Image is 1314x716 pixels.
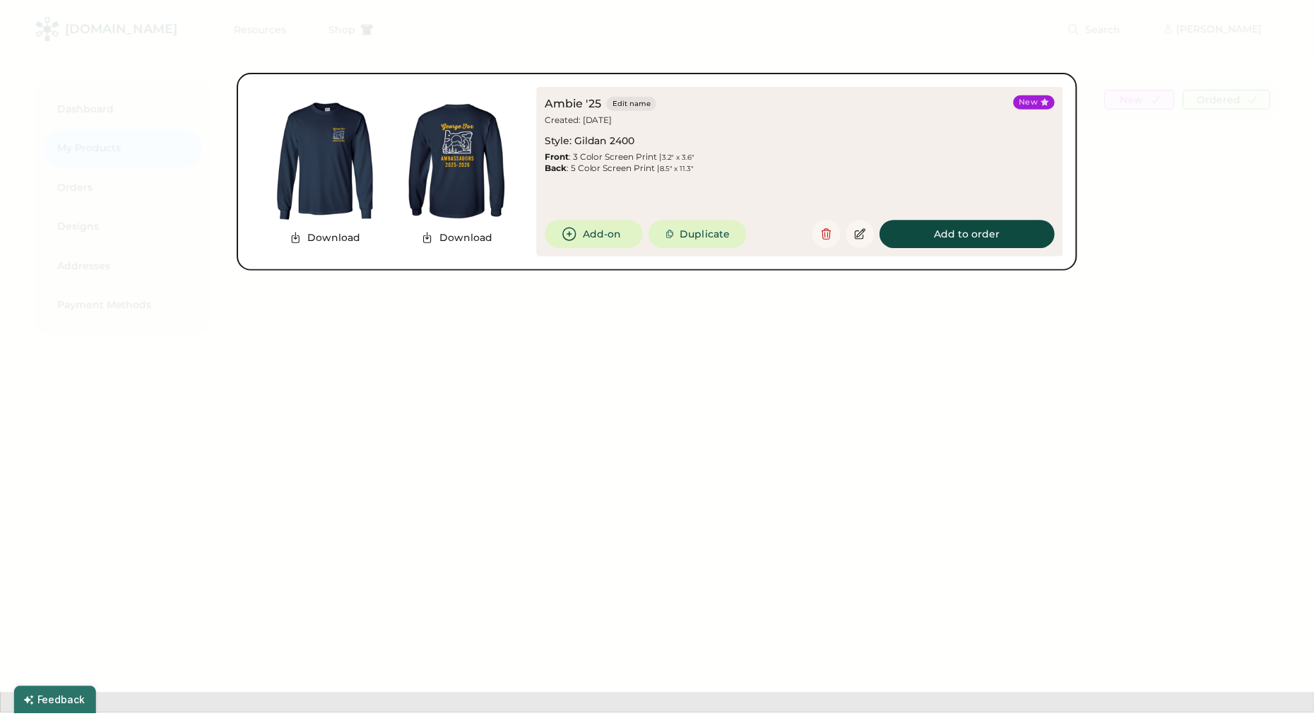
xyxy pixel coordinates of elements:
button: Add to order [887,219,1064,247]
div: : 3 Color Screen Print | : 5 Color Screen Print | [550,150,701,172]
button: Add-on [550,219,649,247]
img: generate-image [261,93,394,226]
button: Edit this saved product [853,219,882,247]
div: New [1028,95,1047,106]
button: Download [416,226,505,247]
button: Edit name [612,95,662,109]
div: Ambie '25 [550,93,606,110]
strong: Front [550,150,574,160]
div: Style: Gildan 2400 [550,133,640,147]
font: 8.5" x 11.3" [665,163,700,172]
button: Download [283,226,372,247]
button: Duplicate [654,219,753,247]
strong: Back [550,161,572,172]
img: generate-image [394,93,527,226]
button: Delete this saved product [819,219,848,247]
font: 3.2" x 3.6" [668,151,701,160]
div: Created: [DATE] [550,113,620,124]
